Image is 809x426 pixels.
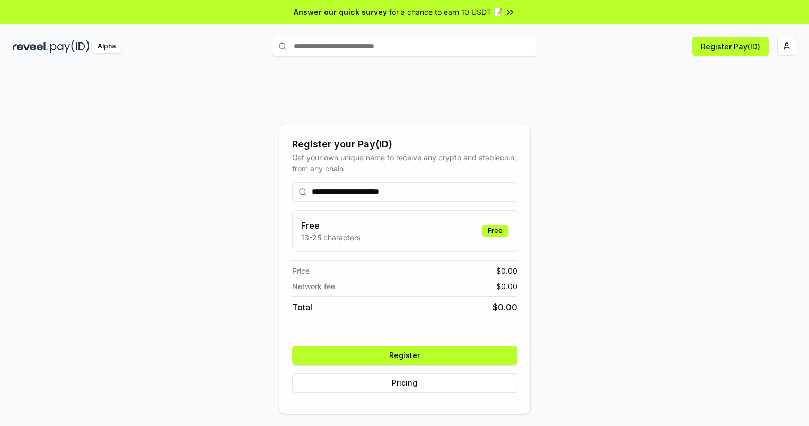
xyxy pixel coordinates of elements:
[496,265,517,276] span: $ 0.00
[493,301,517,314] span: $ 0.00
[292,137,517,152] div: Register your Pay(ID)
[13,40,48,53] img: reveel_dark
[292,373,517,393] button: Pricing
[292,152,517,174] div: Get your own unique name to receive any crypto and stablecoin, from any chain
[292,346,517,365] button: Register
[482,225,508,237] div: Free
[301,232,360,243] p: 13-25 characters
[292,265,310,276] span: Price
[50,40,90,53] img: pay_id
[692,37,769,56] button: Register Pay(ID)
[301,219,360,232] h3: Free
[389,6,503,18] span: for a chance to earn 10 USDT 📝
[496,281,517,292] span: $ 0.00
[292,301,312,314] span: Total
[294,6,387,18] span: Answer our quick survey
[292,281,335,292] span: Network fee
[92,40,121,53] div: Alpha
